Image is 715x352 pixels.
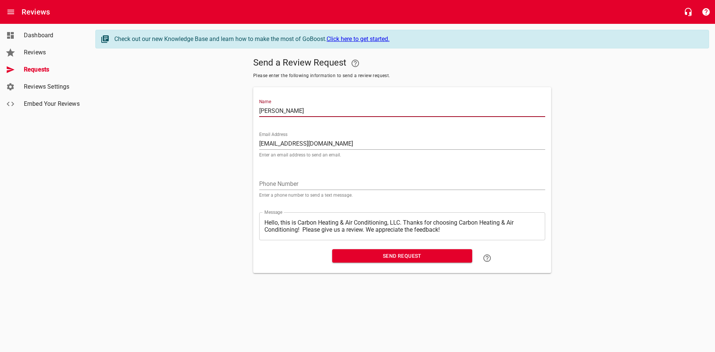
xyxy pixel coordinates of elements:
[346,54,364,72] a: Your Google or Facebook account must be connected to "Send a Review Request"
[24,31,80,40] span: Dashboard
[327,35,390,42] a: Click here to get started.
[697,3,715,21] button: Support Portal
[2,3,20,21] button: Open drawer
[259,99,271,104] label: Name
[253,72,551,80] span: Please enter the following information to send a review request.
[114,35,701,44] div: Check out our new Knowledge Base and learn how to make the most of GoBoost.
[478,249,496,267] a: Learn how to "Send a Review Request"
[259,193,545,197] p: Enter a phone number to send a text message.
[24,65,80,74] span: Requests
[253,54,551,72] h5: Send a Review Request
[259,153,545,157] p: Enter an email address to send an email.
[24,82,80,91] span: Reviews Settings
[24,99,80,108] span: Embed Your Reviews
[679,3,697,21] button: Live Chat
[22,6,50,18] h6: Reviews
[338,251,466,261] span: Send Request
[259,132,287,137] label: Email Address
[332,249,472,263] button: Send Request
[24,48,80,57] span: Reviews
[264,219,540,233] textarea: Hello, this is Carbon Heating & Air Conditioning, LLC. Thanks for choosing Carbon Heating & Air C...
